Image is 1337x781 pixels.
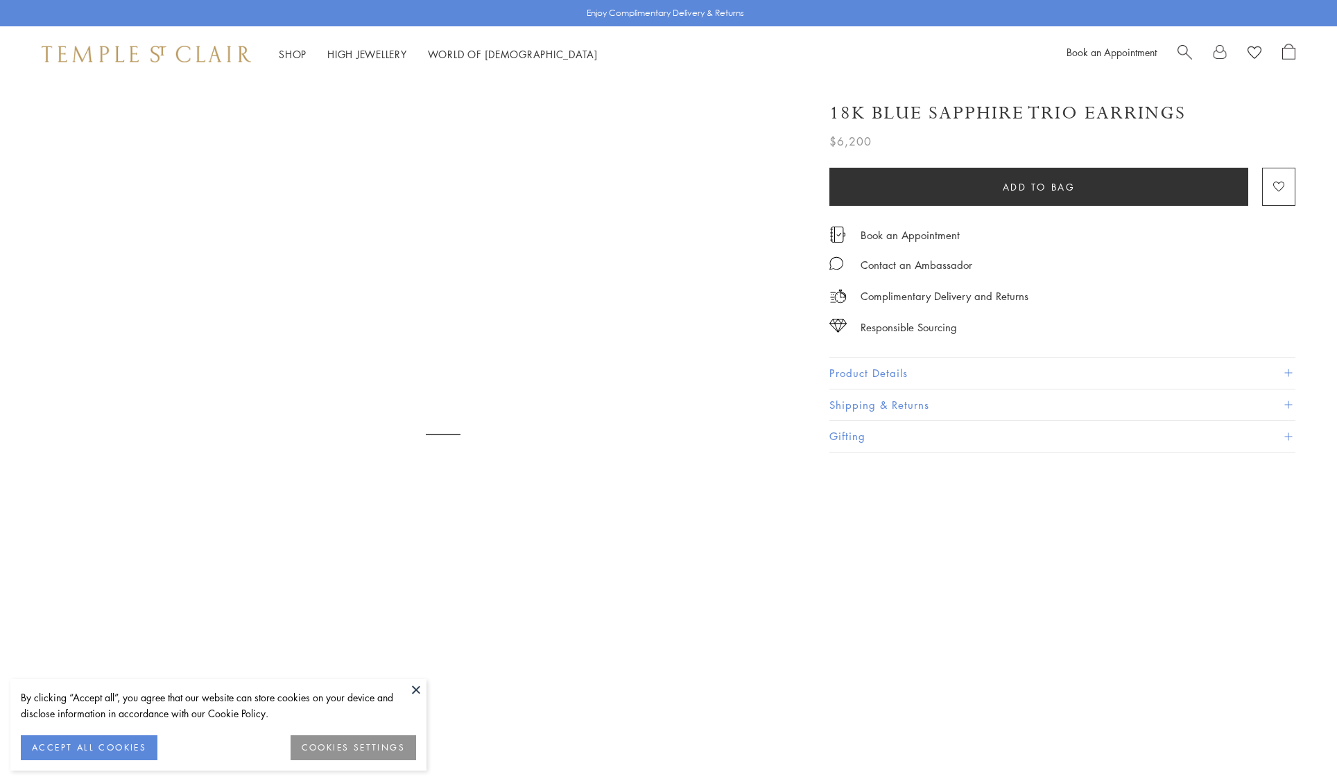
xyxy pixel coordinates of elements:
img: icon_delivery.svg [829,288,847,305]
img: MessageIcon-01_2.svg [829,256,843,270]
nav: Main navigation [279,46,598,63]
a: Book an Appointment [861,227,960,243]
img: Temple St. Clair [42,46,251,62]
p: Complimentary Delivery and Returns [861,288,1028,305]
iframe: Gorgias live chat messenger [1268,716,1323,767]
div: Contact an Ambassador [861,256,972,274]
img: icon_sourcing.svg [829,319,847,333]
a: Book an Appointment [1067,45,1157,59]
button: Shipping & Returns [829,389,1295,421]
a: World of [DEMOGRAPHIC_DATA]World of [DEMOGRAPHIC_DATA] [428,47,598,61]
button: Add to bag [829,168,1248,206]
span: Add to bag [1003,179,1076,195]
p: Enjoy Complimentary Delivery & Returns [587,6,744,20]
a: Open Shopping Bag [1282,44,1295,64]
button: COOKIES SETTINGS [291,735,416,760]
a: Search [1178,44,1192,64]
a: ShopShop [279,47,307,61]
h1: 18K Blue Sapphire Trio Earrings [829,101,1186,125]
a: High JewelleryHigh Jewellery [327,47,407,61]
span: $6,200 [829,132,872,150]
a: View Wishlist [1248,44,1261,64]
button: Gifting [829,421,1295,452]
button: ACCEPT ALL COOKIES [21,735,157,760]
img: icon_appointment.svg [829,227,846,243]
button: Product Details [829,358,1295,389]
div: By clicking “Accept all”, you agree that our website can store cookies on your device and disclos... [21,690,416,721]
div: Responsible Sourcing [861,319,957,336]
